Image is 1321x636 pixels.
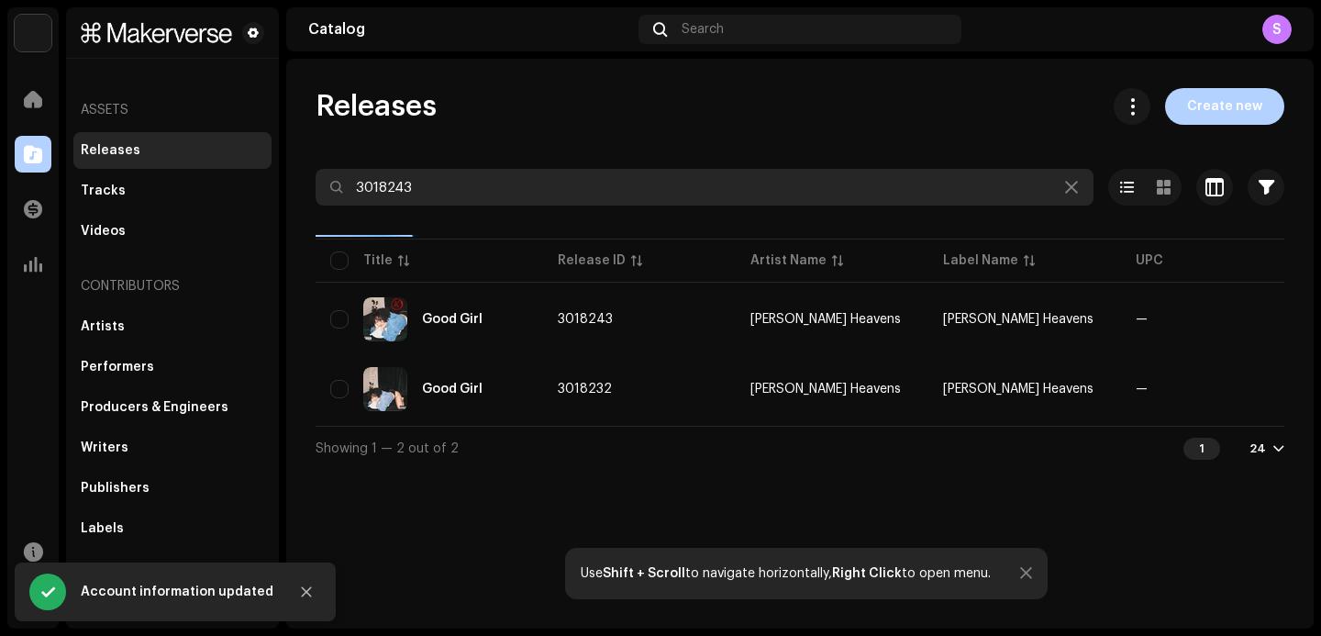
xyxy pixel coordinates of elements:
[73,173,272,209] re-m-nav-item: Tracks
[316,88,437,125] span: Releases
[81,143,140,158] div: Releases
[81,319,125,334] div: Artists
[1136,383,1148,396] span: —
[581,566,991,581] div: Use to navigate horizontally, to open menu.
[81,22,235,44] img: 808fc169-c563-4b33-b026-2fab4cf7e234
[1165,88,1284,125] button: Create new
[363,251,393,270] div: Title
[73,349,272,385] re-m-nav-item: Performers
[558,251,626,270] div: Release ID
[750,313,901,326] div: [PERSON_NAME] Heavens
[81,184,126,198] div: Tracks
[81,360,154,374] div: Performers
[750,383,901,396] div: [PERSON_NAME] Heavens
[316,442,459,455] span: Showing 1 — 2 out of 2
[558,383,612,396] span: 3018232
[832,567,902,580] strong: Right Click
[73,389,272,426] re-m-nav-item: Producers & Engineers
[363,297,407,341] img: 8fdeeaa4-5e7b-4abe-a689-370d0fb3463c
[1187,88,1262,125] span: Create new
[558,313,613,326] span: 3018243
[73,430,272,466] re-m-nav-item: Writers
[81,224,126,239] div: Videos
[363,367,407,411] img: 0d7d86e7-f6b9-4a32-b4d6-83466c262303
[750,383,914,396] span: Sammie Heavens
[1262,15,1292,44] div: S
[422,313,483,326] div: Good Girl
[603,567,685,580] strong: Shift + Scroll
[1249,441,1266,456] div: 24
[750,251,827,270] div: Artist Name
[288,574,325,610] button: Close
[73,470,272,507] re-m-nav-item: Publishers
[943,313,1093,326] span: Sammie Heavens
[682,22,724,37] span: Search
[1183,438,1220,460] div: 1
[73,308,272,345] re-m-nav-item: Artists
[15,15,51,51] img: f729c614-9fb7-4848-b58a-1d870abb8325
[943,383,1093,396] span: Sammie Heavens
[1136,313,1148,326] span: —
[81,400,228,415] div: Producers & Engineers
[943,251,1018,270] div: Label Name
[308,22,631,37] div: Catalog
[316,169,1093,206] input: Search
[81,521,124,536] div: Labels
[73,88,272,132] re-a-nav-header: Assets
[73,213,272,250] re-m-nav-item: Videos
[73,132,272,169] re-m-nav-item: Releases
[81,481,150,496] div: Publishers
[73,510,272,547] re-m-nav-item: Labels
[750,313,914,326] span: Sammie Heavens
[81,441,128,455] div: Writers
[422,383,483,396] div: Good Girl
[73,264,272,308] re-a-nav-header: Contributors
[81,581,273,603] div: Account information updated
